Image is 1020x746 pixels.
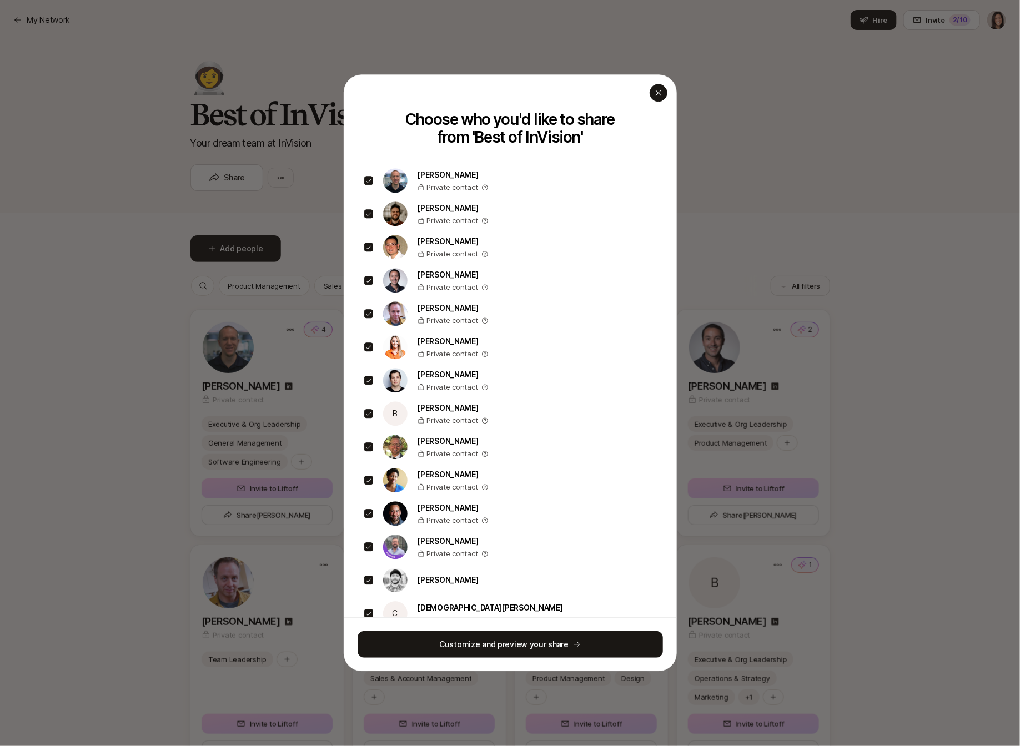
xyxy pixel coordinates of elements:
p: Private contact [418,548,489,559]
p: [PERSON_NAME] [418,435,489,448]
p: [PERSON_NAME] [418,335,489,348]
img: ee31ef85_b4ed_407b_bc41_283f5a657465.jpg [383,468,408,492]
p: [PERSON_NAME] [418,168,489,182]
p: Private contact [418,614,563,626]
img: 7a1ec396_bd82_4c46_a7fd_ace13c160da1.jpg [383,568,408,592]
p: Private contact [418,215,489,226]
img: 98c1b7d1_e74c_4368_88d2_c66b77b60581.jpg [383,201,408,226]
p: [PERSON_NAME] [418,535,489,548]
p: Private contact [418,348,489,359]
p: Private contact [418,315,489,326]
p: [PERSON_NAME] [418,573,479,587]
p: Private contact [418,481,489,492]
p: [PERSON_NAME] [418,235,489,248]
img: d7057219_a7b0_4140_865f_d6be755dfdf8.jpg [383,535,408,559]
p: Private contact [418,415,489,426]
p: [DEMOGRAPHIC_DATA][PERSON_NAME] [418,601,563,614]
img: e0f17b0c_f9e8_48c1_b168_9e6fed817bc1.jpg [383,168,408,193]
p: [PERSON_NAME] [418,268,489,281]
p: C [393,607,398,620]
p: Private contact [418,381,489,392]
p: Private contact [418,281,489,293]
p: [PERSON_NAME] [418,401,489,415]
button: Customize and preview your share [358,631,663,658]
p: Private contact [418,248,489,259]
p: Choose who you'd like to share from ' Best of InVision ' [358,110,663,146]
p: Private contact [418,182,489,193]
p: [PERSON_NAME] [418,368,489,381]
img: 97dedc49_bd51_46eb_879b_2c0fead300fd.jpg [383,501,408,526]
img: d9c95110_a263_44ba_ae32_70dc54baad66.jpg [383,268,408,293]
img: 96bd77ca_9e54_4c4a_aa94_66074e0458cf.jpg [383,301,408,326]
p: [PERSON_NAME] [418,201,489,215]
img: 65feb5a8_ea97_4dfa_b39e_edab53c4562b.jpg [383,368,408,392]
p: [PERSON_NAME] [418,468,489,481]
img: 2e000175_521b_4980_bb12_ecf2ad4a0930.jpg [383,235,408,259]
p: B [393,407,398,420]
img: 5fdd0c82_d861_4d99_ad0d_b2cee327c5f7.jpg [383,335,408,359]
p: [PERSON_NAME] [418,501,489,515]
img: 94c09ca7_99d6_4bee_a115_d5a52afee819.jpg [383,435,408,459]
p: Private contact [418,515,489,526]
p: [PERSON_NAME] [418,301,489,315]
p: Private contact [418,448,489,459]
